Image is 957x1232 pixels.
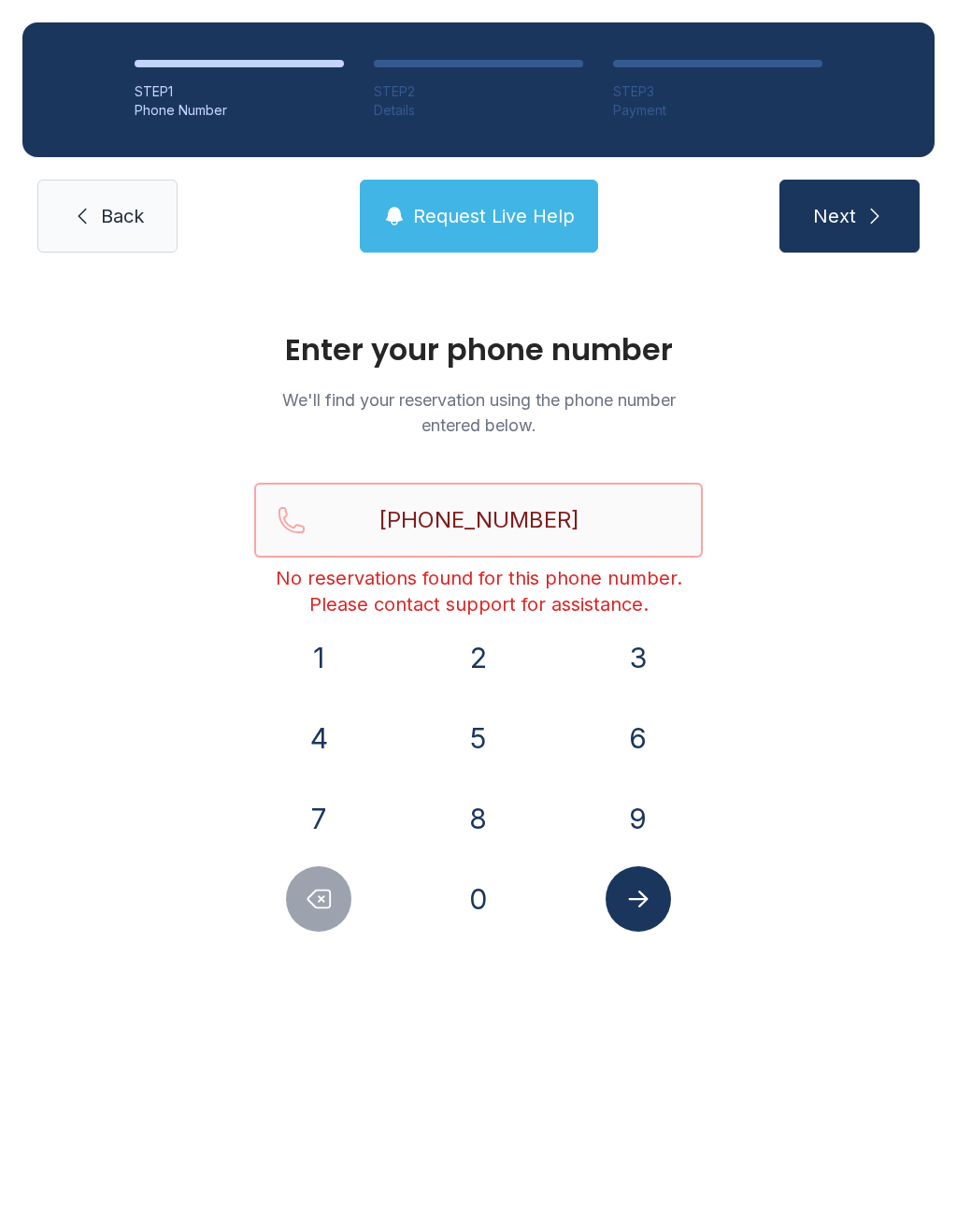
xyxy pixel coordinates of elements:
[286,625,351,690] button: 1
[606,705,671,771] button: 6
[606,786,671,851] button: 9
[446,786,511,851] button: 8
[254,387,703,438] p: We'll find your reservation using the phone number entered below.
[286,786,351,851] button: 7
[446,866,511,932] button: 0
[606,625,671,690] button: 3
[446,625,511,690] button: 2
[446,705,511,771] button: 5
[135,101,344,120] div: Phone Number
[286,705,351,771] button: 4
[606,866,671,932] button: Submit lookup form
[254,565,703,617] div: No reservations found for this phone number. Please contact support for assistance.
[135,82,344,101] div: STEP 1
[286,866,351,932] button: Delete number
[813,203,856,229] span: Next
[254,483,703,558] input: Reservation phone number
[101,203,144,229] span: Back
[374,82,583,101] div: STEP 2
[254,335,703,365] h1: Enter your phone number
[413,203,575,229] span: Request Live Help
[374,101,583,120] div: Details
[613,101,822,120] div: Payment
[613,82,822,101] div: STEP 3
